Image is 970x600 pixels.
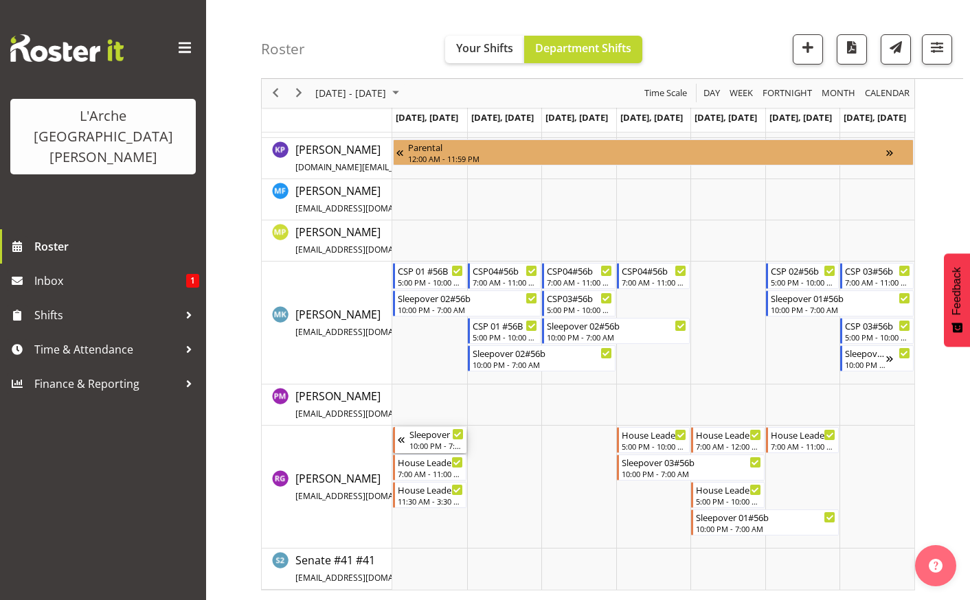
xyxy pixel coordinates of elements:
[922,34,952,65] button: Filter Shifts
[295,183,492,216] a: [PERSON_NAME][EMAIL_ADDRESS][DOMAIN_NAME]
[295,490,432,502] span: [EMAIL_ADDRESS][DOMAIN_NAME]
[845,264,910,277] div: CSP 03#56b
[409,440,464,451] div: 10:00 PM - 7:00 AM
[547,319,686,332] div: Sleepover 02#56b
[10,34,124,62] img: Rosterit website logo
[295,553,552,584] span: Senate #41 #41
[845,277,910,288] div: 7:00 AM - 11:00 AM
[398,277,463,288] div: 5:00 PM - 10:00 PM
[622,277,687,288] div: 7:00 AM - 11:00 AM
[456,41,513,56] span: Your Shifts
[771,428,836,441] div: House Leader 02#56b
[820,85,858,102] button: Timeline Month
[398,468,463,479] div: 7:00 AM - 11:00 AM
[313,85,405,102] button: September 2025
[535,41,631,56] span: Department Shifts
[473,277,538,288] div: 7:00 AM - 11:00 AM
[295,572,497,584] span: [EMAIL_ADDRESS][DOMAIN_NAME][PERSON_NAME]
[844,111,906,124] span: [DATE], [DATE]
[837,34,867,65] button: Download a PDF of the roster according to the set date range.
[840,345,914,371] div: Michelle Kohnen"s event - Sleepover 04#56b Begin From Sunday, September 21, 2025 at 10:00:00 PM G...
[295,470,487,503] a: [PERSON_NAME][EMAIL_ADDRESS][DOMAIN_NAME]
[760,85,815,102] button: Fortnight
[642,85,690,102] button: Time Scale
[262,179,392,220] td: Melissa Fry resource
[766,290,914,316] div: Michelle Kohnen"s event - Sleepover 01#56b Begin From Saturday, September 20, 2025 at 10:00:00 PM...
[398,291,537,305] div: Sleepover 02#56b
[262,262,392,384] td: Michelle Kohnen resource
[267,85,285,102] button: Previous
[696,496,761,507] div: 5:00 PM - 10:00 PM
[696,483,761,496] div: House Leader 01#56b
[262,138,392,179] td: Krishnaben Patel resource
[295,388,552,421] a: [PERSON_NAME][EMAIL_ADDRESS][DOMAIN_NAME][PERSON_NAME]
[845,346,886,360] div: Sleepover 04#56b
[622,441,687,452] div: 5:00 PM - 10:00 PM
[34,339,179,360] span: Time & Attendance
[393,139,914,165] div: Krishnaben Patel"s event - Parental Begin From Monday, June 16, 2025 at 12:00:00 AM GMT+12:00 End...
[262,220,392,262] td: Mia Parr resource
[864,85,911,102] span: calendar
[24,106,182,168] div: L'Arche [GEOGRAPHIC_DATA][PERSON_NAME]
[691,427,765,453] div: Rob Goulton"s event - House Leader 03#56b Begin From Friday, September 19, 2025 at 7:00:00 AM GMT...
[295,552,552,585] a: Senate #41 #41[EMAIL_ADDRESS][DOMAIN_NAME][PERSON_NAME]
[863,85,912,102] button: Month
[547,291,612,305] div: CSP03#56b
[262,549,392,590] td: Senate #41 #41 resource
[769,111,832,124] span: [DATE], [DATE]
[771,264,836,277] div: CSP 02#56b
[622,468,761,479] div: 10:00 PM - 7:00 AM
[622,264,687,277] div: CSP04#56b
[542,263,616,289] div: Michelle Kohnen"s event - CSP04#56b Begin From Wednesday, September 17, 2025 at 7:00:00 AM GMT+12...
[620,111,683,124] span: [DATE], [DATE]
[398,455,463,469] div: House Leader 04#56b
[408,140,886,154] div: Parental
[840,263,914,289] div: Michelle Kohnen"s event - CSP 03#56b Begin From Sunday, September 21, 2025 at 7:00:00 AM GMT+12:0...
[295,203,432,214] span: [EMAIL_ADDRESS][DOMAIN_NAME]
[34,305,179,325] span: Shifts
[264,79,287,108] div: previous period
[295,142,549,174] span: [PERSON_NAME]
[468,345,616,371] div: Michelle Kohnen"s event - Sleepover 02#56b Begin From Tuesday, September 16, 2025 at 10:00:00 PM ...
[542,290,616,316] div: Michelle Kohnen"s event - CSP03#56b Begin From Wednesday, September 17, 2025 at 5:00:00 PM GMT+12...
[617,454,765,481] div: Rob Goulton"s event - Sleepover 03#56b Begin From Thursday, September 18, 2025 at 10:00:00 PM GMT...
[186,274,199,288] span: 1
[295,224,492,257] a: [PERSON_NAME][EMAIL_ADDRESS][DOMAIN_NAME]
[473,359,612,370] div: 10:00 PM - 7:00 AM
[845,359,886,370] div: 10:00 PM - 7:00 AM
[691,482,765,508] div: Rob Goulton"s event - House Leader 01#56b Begin From Friday, September 19, 2025 at 5:00:00 PM GMT...
[468,318,541,344] div: Michelle Kohnen"s event - CSP 01 #56B Begin From Tuesday, September 16, 2025 at 5:00:00 PM GMT+12...
[473,264,538,277] div: CSP04#56b
[473,332,538,343] div: 5:00 PM - 10:00 PM
[547,332,686,343] div: 10:00 PM - 7:00 AM
[473,346,612,360] div: Sleepover 02#56b
[951,267,963,315] span: Feedback
[617,427,690,453] div: Rob Goulton"s event - House Leader 03#56b Begin From Thursday, September 18, 2025 at 5:00:00 PM G...
[701,85,723,102] button: Timeline Day
[473,319,538,332] div: CSP 01 #56B
[696,523,835,534] div: 10:00 PM - 7:00 AM
[398,496,463,507] div: 11:30 AM - 3:30 PM
[314,85,387,102] span: [DATE] - [DATE]
[542,318,690,344] div: Michelle Kohnen"s event - Sleepover 02#56b Begin From Wednesday, September 17, 2025 at 10:00:00 P...
[295,408,497,419] span: [EMAIL_ADDRESS][DOMAIN_NAME][PERSON_NAME]
[408,153,886,164] div: 12:00 AM - 11:59 PM
[295,224,492,256] span: [PERSON_NAME]
[727,85,756,102] button: Timeline Week
[944,253,970,347] button: Feedback - Show survey
[295,326,432,338] span: [EMAIL_ADDRESS][DOMAIN_NAME]
[398,483,463,496] div: House Leader 04#56b
[393,427,466,453] div: Rob Goulton"s event - Sleepover 01#56b Begin From Sunday, September 14, 2025 at 10:00:00 PM GMT+1...
[771,441,836,452] div: 7:00 AM - 11:00 AM
[881,34,911,65] button: Send a list of all shifts for the selected filtered period to all rostered employees.
[622,428,687,441] div: House Leader 03#56b
[295,244,432,255] span: [EMAIL_ADDRESS][DOMAIN_NAME]
[771,277,836,288] div: 5:00 PM - 10:00 PM
[771,291,910,305] div: Sleepover 01#56b
[622,455,761,469] div: Sleepover 03#56b
[295,161,499,173] span: [DOMAIN_NAME][EMAIL_ADDRESS][DOMAIN_NAME]
[398,304,537,315] div: 10:00 PM - 7:00 AM
[728,85,754,102] span: Week
[393,290,541,316] div: Michelle Kohnen"s event - Sleepover 02#56b Begin From Monday, September 15, 2025 at 10:00:00 PM G...
[845,332,910,343] div: 5:00 PM - 10:00 PM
